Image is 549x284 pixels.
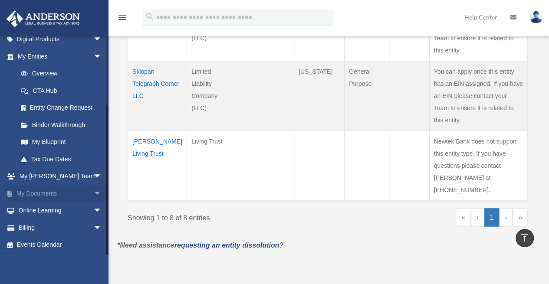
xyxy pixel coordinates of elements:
a: Billingarrow_drop_down [6,219,115,236]
td: Limited Liability Company (LLC) [187,61,229,131]
em: *Need assistance ? [117,241,283,248]
a: My Blueprint [12,134,111,151]
a: First [456,208,471,226]
a: Tax Due Dates [12,150,111,168]
a: Binder Walkthrough [12,116,111,134]
a: Next [499,208,513,226]
img: User Pic [529,11,542,23]
td: [PERSON_NAME] Living Trust [128,131,187,201]
i: menu [117,12,128,23]
a: CTA Hub [12,82,111,99]
a: My Documentsarrow_drop_down [6,185,115,202]
a: Overview [12,65,106,82]
td: Sklopan Telegraph Corner LLC [128,61,187,131]
a: Digital Productsarrow_drop_down [6,31,115,48]
a: My [PERSON_NAME] Teamarrow_drop_down [6,168,115,185]
div: Showing 1 to 8 of 8 entries [128,208,321,224]
span: arrow_drop_down [93,168,111,186]
a: 1 [484,208,500,226]
span: arrow_drop_down [93,219,111,237]
td: Living Trust [187,131,229,201]
a: Events Calendar [6,236,115,254]
td: You can apply once this entity has an EIN assigned. If you have an EIN please contact your Team t... [429,61,527,131]
img: Anderson Advisors Platinum Portal [4,10,82,27]
span: arrow_drop_down [93,48,111,65]
a: Online Learningarrow_drop_down [6,202,115,219]
i: search [145,12,155,21]
td: Newtek Bank does not support this entity type. If you have questions please contact [PERSON_NAME]... [429,131,527,201]
i: vertical_align_top [519,232,530,243]
a: menu [117,15,128,23]
td: [US_STATE] [294,61,345,131]
span: arrow_drop_down [93,185,111,202]
a: My Entitiesarrow_drop_down [6,48,111,65]
a: Previous [471,208,484,226]
span: arrow_drop_down [93,31,111,49]
span: arrow_drop_down [93,202,111,220]
a: requesting an entity dissolution [174,241,279,248]
a: vertical_align_top [516,229,534,247]
td: General Purpose [344,61,389,131]
a: Entity Change Request [12,99,111,117]
a: Last [513,208,528,226]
